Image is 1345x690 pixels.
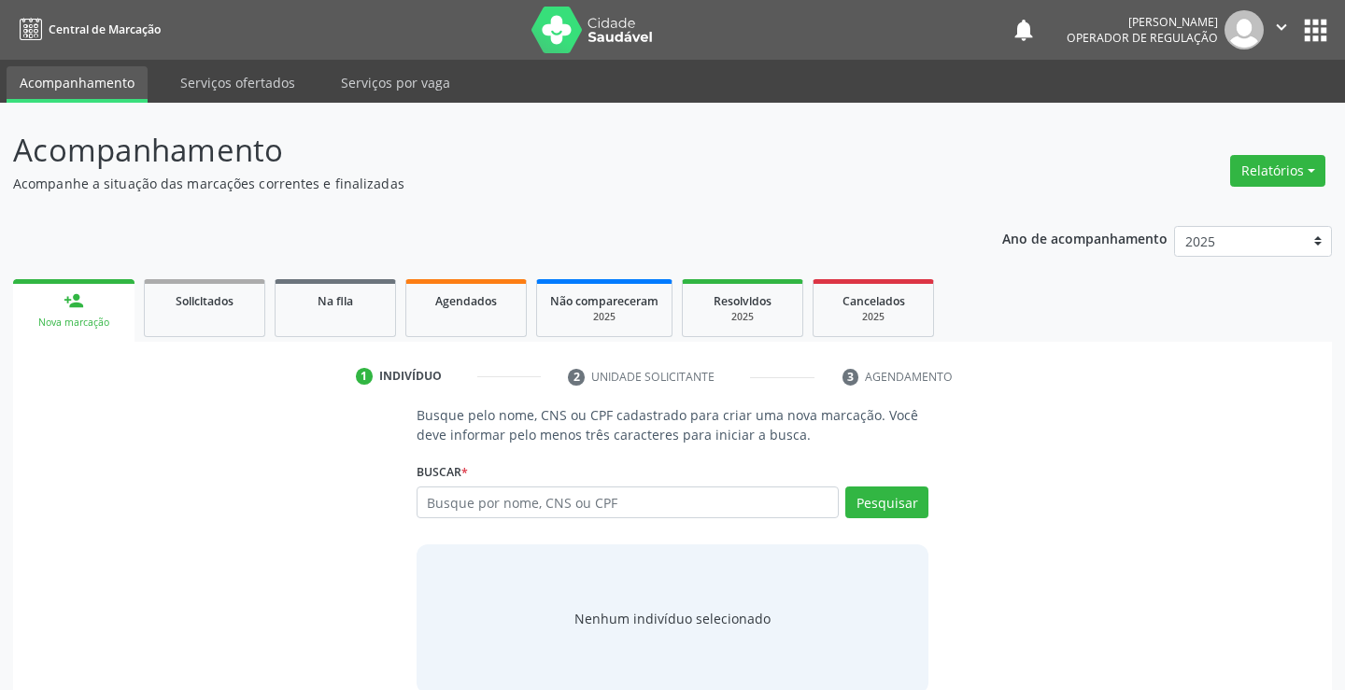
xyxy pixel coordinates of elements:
[1067,30,1218,46] span: Operador de regulação
[435,293,497,309] span: Agendados
[1271,17,1292,37] i: 
[1264,10,1299,49] button: 
[379,368,442,385] div: Indivíduo
[1299,14,1332,47] button: apps
[26,316,121,330] div: Nova marcação
[13,14,161,45] a: Central de Marcação
[714,293,772,309] span: Resolvidos
[1011,17,1037,43] button: notifications
[417,486,840,518] input: Busque por nome, CNS ou CPF
[550,310,658,324] div: 2025
[574,609,771,628] div: Nenhum indivíduo selecionado
[550,293,658,309] span: Não compareceram
[696,310,789,324] div: 2025
[845,486,928,518] button: Pesquisar
[13,127,936,174] p: Acompanhamento
[842,293,905,309] span: Cancelados
[417,405,929,444] p: Busque pelo nome, CNS ou CPF cadastrado para criar uma nova marcação. Você deve informar pelo men...
[318,293,353,309] span: Na fila
[7,66,148,103] a: Acompanhamento
[417,458,468,486] label: Buscar
[49,21,161,37] span: Central de Marcação
[1067,14,1218,30] div: [PERSON_NAME]
[64,290,84,311] div: person_add
[1225,10,1264,49] img: img
[1002,226,1168,249] p: Ano de acompanhamento
[13,174,936,193] p: Acompanhe a situação das marcações correntes e finalizadas
[356,368,373,385] div: 1
[167,66,308,99] a: Serviços ofertados
[827,310,920,324] div: 2025
[328,66,463,99] a: Serviços por vaga
[1230,155,1325,187] button: Relatórios
[176,293,234,309] span: Solicitados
